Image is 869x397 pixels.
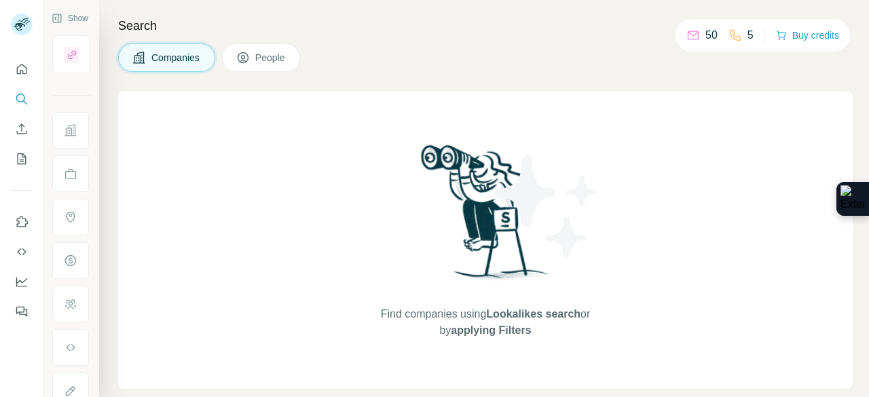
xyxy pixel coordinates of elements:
[11,210,33,234] button: Use Surfe on LinkedIn
[747,27,754,43] p: 5
[840,185,865,212] img: Extension Icon
[11,240,33,264] button: Use Surfe API
[486,308,580,320] span: Lookalikes search
[11,87,33,111] button: Search
[11,117,33,141] button: Enrich CSV
[451,324,531,336] span: applying Filters
[705,27,718,43] p: 50
[415,141,556,292] img: Surfe Illustration - Woman searching with binoculars
[377,306,594,339] span: Find companies using or by
[11,299,33,324] button: Feedback
[485,145,608,267] img: Surfe Illustration - Stars
[11,147,33,171] button: My lists
[255,51,286,64] span: People
[42,8,98,29] button: Show
[11,57,33,81] button: Quick start
[776,26,839,45] button: Buy credits
[151,51,201,64] span: Companies
[11,269,33,294] button: Dashboard
[118,16,853,35] h4: Search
